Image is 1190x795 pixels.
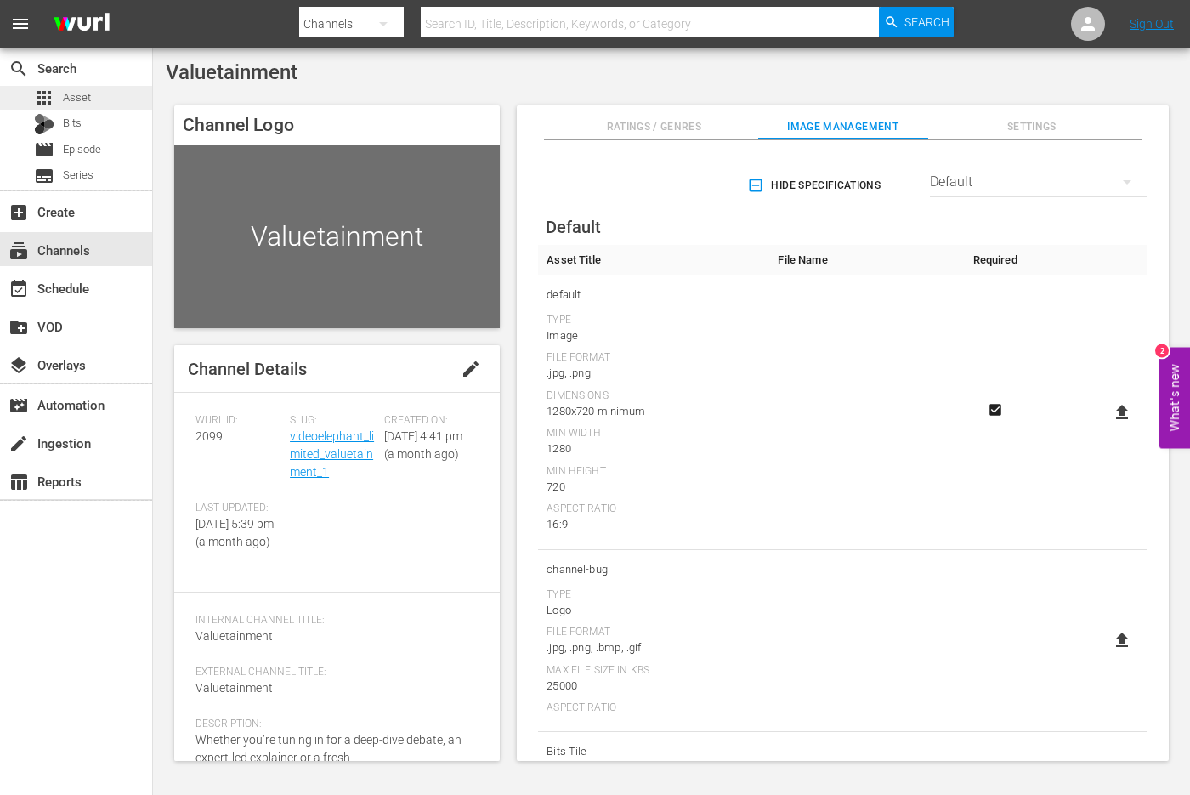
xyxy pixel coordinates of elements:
span: 2099 [195,429,223,443]
div: Logo [547,602,761,619]
div: Aspect Ratio [547,701,761,715]
span: Internal Channel Title: [195,614,470,627]
div: Type [547,588,761,602]
h4: Channel Logo [174,105,500,145]
span: Valuetainment [195,629,273,643]
span: Schedule [8,279,29,299]
div: 2 [1155,344,1169,357]
a: Sign Out [1130,17,1174,31]
div: Default [930,158,1147,206]
span: Created On: [384,414,470,428]
span: VOD [8,317,29,338]
span: subtitles [34,166,54,186]
div: .jpg, .png [547,365,761,382]
div: Dimensions [547,389,761,403]
div: File Format [547,351,761,365]
span: Hide Specifications [751,177,881,195]
div: Image [547,327,761,344]
div: Max File Size In Kbs [547,664,761,678]
div: Valuetainment [174,145,500,328]
button: Open Feedback Widget [1159,347,1190,448]
img: ans4CAIJ8jUAAAAAAAAAAAAAAAAAAAAAAAAgQb4GAAAAAAAAAAAAAAAAAAAAAAAAJMjXAAAAAAAAAAAAAAAAAAAAAAAAgAT5G... [41,4,122,44]
span: Default [546,217,601,237]
span: menu [10,14,31,34]
button: edit [450,349,491,389]
span: Asset [34,88,54,108]
span: [DATE] 5:39 pm (a month ago) [195,517,274,548]
span: Slug: [290,414,376,428]
div: .jpg, .png, .bmp, .gif [547,639,761,656]
span: Ratings / Genres [569,118,739,136]
span: Episode [63,141,101,158]
span: Bits [63,115,82,132]
div: Aspect Ratio [547,503,761,516]
span: Description: [195,718,470,731]
span: Channels [8,241,29,261]
span: Valuetainment [195,681,273,695]
span: Bits Tile [547,741,761,763]
span: Valuetainment [166,60,297,84]
a: videoelephant_limited_valuetainment_1 [290,429,374,479]
span: Create [8,202,29,223]
div: 25000 [547,678,761,695]
span: Image Management [758,118,928,136]
span: Wurl ID: [195,414,281,428]
span: Settings [947,118,1117,136]
span: Channel Details [188,359,307,379]
th: Required [965,245,1026,275]
span: Search [8,59,29,79]
div: 1280x720 minimum [547,403,761,420]
span: default [547,284,761,306]
span: Ingestion [8,434,29,454]
span: Reports [8,472,29,492]
div: Min Height [547,465,761,479]
span: [DATE] 4:41 pm (a month ago) [384,429,462,461]
th: Asset Title [538,245,769,275]
span: Search [904,7,949,37]
span: Asset [63,89,91,106]
span: External Channel Title: [195,666,470,679]
div: File Format [547,626,761,639]
svg: Required [985,402,1006,417]
div: 720 [547,479,761,496]
div: Type [547,314,761,327]
th: File Name [769,245,964,275]
span: channel-bug [547,559,761,581]
span: Series [63,167,93,184]
div: 1280 [547,440,761,457]
span: Last Updated: [195,502,281,515]
button: Hide Specifications [744,162,887,209]
span: Automation [8,395,29,416]
span: movie [34,139,54,160]
span: Overlays [8,355,29,376]
span: edit [461,359,481,379]
button: Search [879,7,954,37]
div: 16:9 [547,516,761,533]
div: Min Width [547,427,761,440]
